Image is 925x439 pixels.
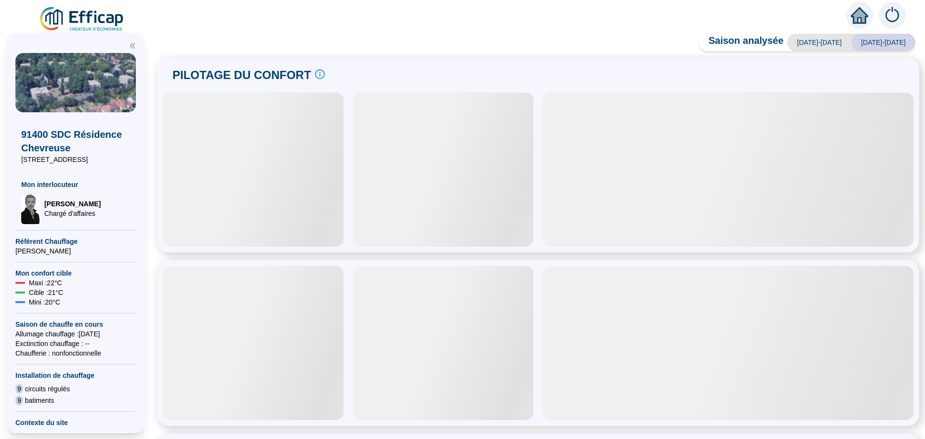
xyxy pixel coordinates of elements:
span: batiments [25,396,54,405]
span: Mini : 20 °C [29,297,60,307]
span: Chargé d'affaires [44,209,101,218]
span: PILOTAGE DU CONFORT [172,67,311,83]
span: Référent Chauffage [15,237,136,246]
span: Saison de chauffe en cours [15,319,136,329]
span: [PERSON_NAME] [44,199,101,209]
span: 91400 SDC Résidence Chevreuse [21,128,130,155]
img: Chargé d'affaires [21,193,40,224]
span: home [851,7,868,24]
span: Maxi : 22 °C [29,278,62,288]
span: Exctinction chauffage : -- [15,339,136,348]
span: Contexte du site [15,418,136,427]
img: alerts [879,2,906,29]
span: Saison analysée [699,34,784,51]
span: 9 [15,384,23,394]
span: Chaufferie : non fonctionnelle [15,348,136,358]
span: 9 [15,396,23,405]
span: Allumage chauffage : [DATE] [15,329,136,339]
span: info-circle [315,69,325,79]
span: Mon interlocuteur [21,180,130,189]
span: [STREET_ADDRESS] [21,155,130,164]
span: circuits régulés [25,384,70,394]
img: efficap energie logo [39,6,126,33]
span: [DATE]-[DATE] [787,34,851,51]
span: Mon confort cible [15,268,136,278]
span: [PERSON_NAME] [15,246,136,256]
span: [DATE]-[DATE] [851,34,915,51]
span: Installation de chauffage [15,371,136,380]
span: Cible : 21 °C [29,288,63,297]
span: double-left [129,42,136,49]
